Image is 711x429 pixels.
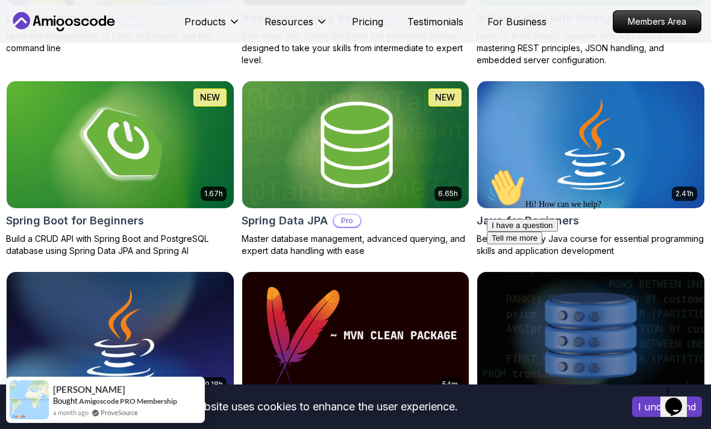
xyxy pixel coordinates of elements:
p: Dive deep into Spring Boot with our advanced course, designed to take your skills from intermedia... [242,30,470,66]
span: Hi! How can we help? [5,36,119,45]
button: Products [184,14,240,39]
h2: Spring Data JPA [242,212,328,229]
span: [PERSON_NAME] [53,384,125,395]
div: 👋Hi! How can we help?I have a questionTell me more [5,5,222,81]
p: Products [184,14,226,29]
p: NEW [200,91,220,103]
a: Testimonials [407,14,463,29]
p: 54m [442,380,458,389]
img: Spring Boot for Beginners card [7,81,234,208]
a: Amigoscode PRO Membership [79,397,177,406]
p: 6.65h [438,189,458,199]
h2: Spring Boot for Beginners [6,212,144,229]
img: :wave: [5,5,43,43]
button: Accept cookies [632,397,702,417]
a: Java for Beginners card2.41hJava for BeginnersBeginner-friendly Java course for essential program... [477,81,705,257]
img: Java for Beginners card [477,81,704,208]
img: provesource social proof notification image [10,380,49,419]
a: For Business [487,14,547,29]
p: Build a CRUD API with Spring Boot and PostgreSQL database using Spring Data JPA and Spring AI [6,233,234,257]
p: Pro [334,215,360,227]
iframe: chat widget [482,164,699,375]
a: ProveSource [101,407,138,418]
p: 9.18h [205,380,223,389]
p: Members Area [613,11,701,32]
p: Beginner-friendly Java course for essential programming skills and application development [477,233,705,257]
p: 1.67h [204,189,223,199]
span: a month ago [53,407,89,418]
img: Java for Developers card [7,272,234,399]
a: Spring Boot for Beginners card1.67hNEWSpring Boot for BeginnersBuild a CRUD API with Spring Boot ... [6,81,234,257]
p: Learn to build robust, scalable APIs with Spring Boot, mastering REST principles, JSON handling, ... [477,30,705,66]
button: Tell me more [5,68,60,81]
img: Advanced Databases card [477,272,704,399]
span: Bought [53,396,78,406]
p: Master database management, advanced querying, and expert data handling with ease [242,233,470,257]
p: Resources [265,14,313,29]
img: Maven Essentials card [242,272,469,399]
a: Spring Data JPA card6.65hNEWSpring Data JPAProMaster database management, advanced querying, and ... [242,81,470,257]
button: I have a question [5,55,76,68]
button: Resources [265,14,328,39]
iframe: chat widget [660,381,699,417]
img: Spring Data JPA card [242,81,469,208]
a: Members Area [613,10,701,33]
h2: Java for Beginners [477,212,579,229]
a: Pricing [352,14,383,29]
div: This website uses cookies to enhance the user experience. [9,394,614,420]
p: NEW [435,91,455,103]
